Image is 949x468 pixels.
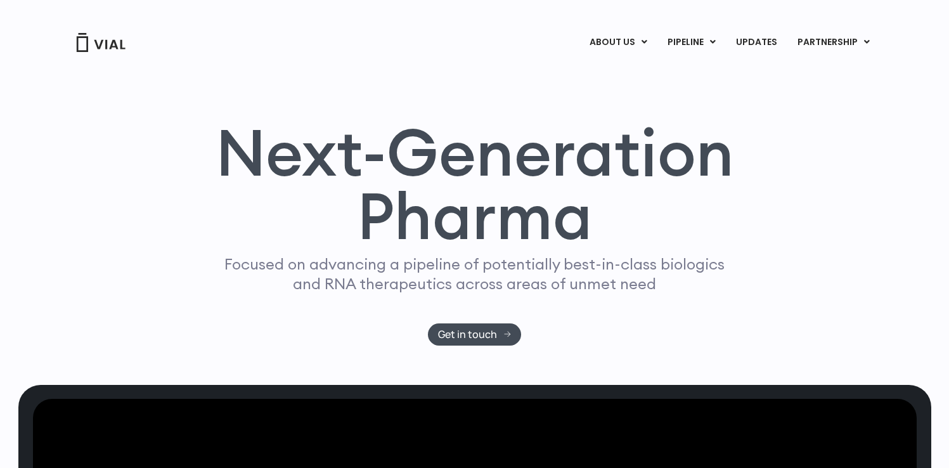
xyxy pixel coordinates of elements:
[726,32,787,53] a: UPDATES
[579,32,657,53] a: ABOUT USMenu Toggle
[787,32,880,53] a: PARTNERSHIPMenu Toggle
[428,323,521,346] a: Get in touch
[657,32,725,53] a: PIPELINEMenu Toggle
[200,120,749,249] h1: Next-Generation Pharma
[438,330,497,339] span: Get in touch
[75,33,126,52] img: Vial Logo
[219,254,730,294] p: Focused on advancing a pipeline of potentially best-in-class biologics and RNA therapeutics acros...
